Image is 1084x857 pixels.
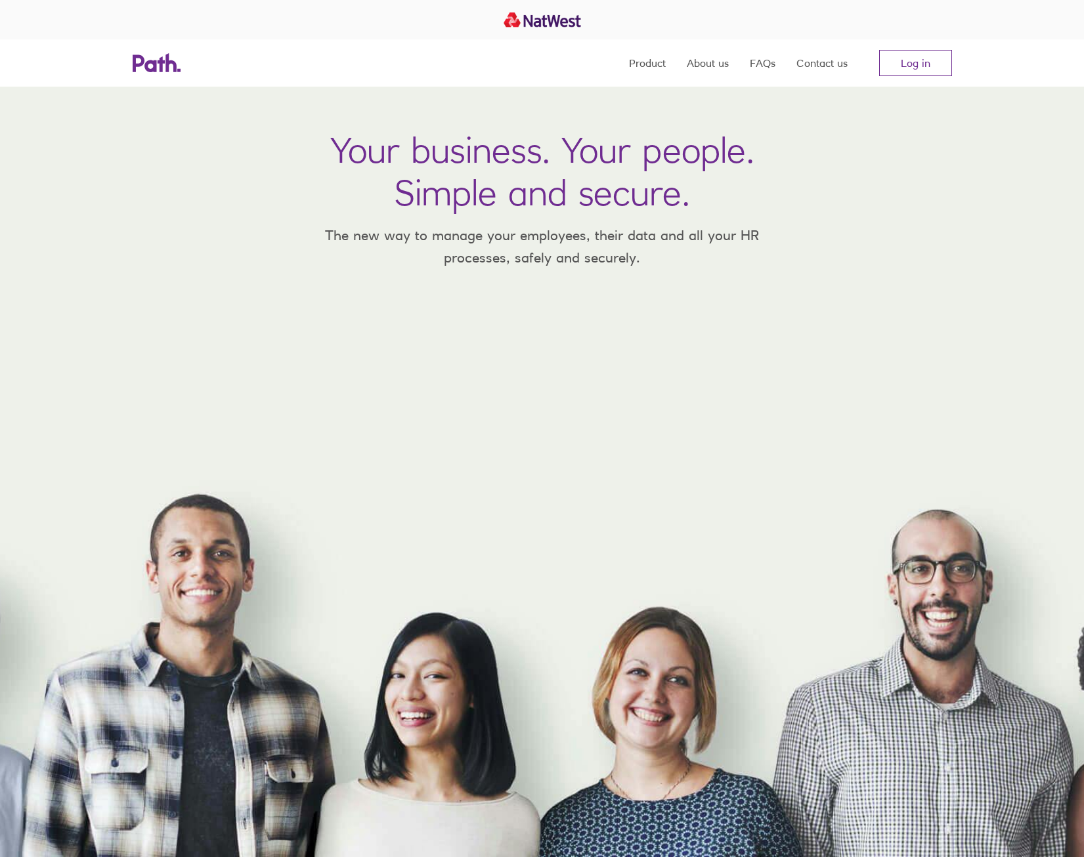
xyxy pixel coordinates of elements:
a: FAQs [750,39,775,87]
a: Product [629,39,666,87]
a: Log in [879,50,952,76]
a: About us [687,39,729,87]
p: The new way to manage your employees, their data and all your HR processes, safely and securely. [306,224,779,268]
a: Contact us [796,39,848,87]
h1: Your business. Your people. Simple and secure. [330,129,754,214]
